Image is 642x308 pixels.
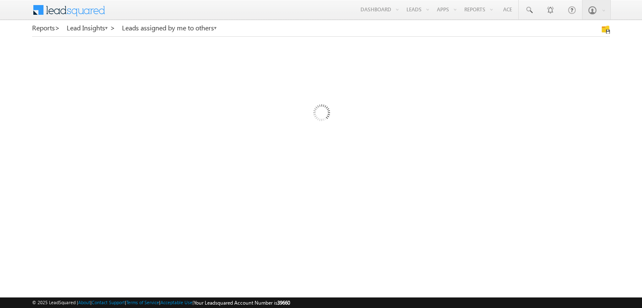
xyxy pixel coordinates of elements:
a: Leads assigned by me to others [122,24,217,32]
a: About [78,300,90,305]
span: 39660 [277,300,290,306]
img: Loading... [277,70,365,158]
a: Lead Insights > [67,24,115,32]
span: © 2025 LeadSquared | | | | | [32,299,290,307]
span: Your Leadsquared Account Number is [194,300,290,306]
a: Reports> [32,24,60,32]
span: > [55,23,60,32]
a: Terms of Service [126,300,159,305]
span: > [110,23,115,32]
a: Contact Support [92,300,125,305]
img: Manage all your saved reports! [601,25,610,34]
a: Acceptable Use [160,300,192,305]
